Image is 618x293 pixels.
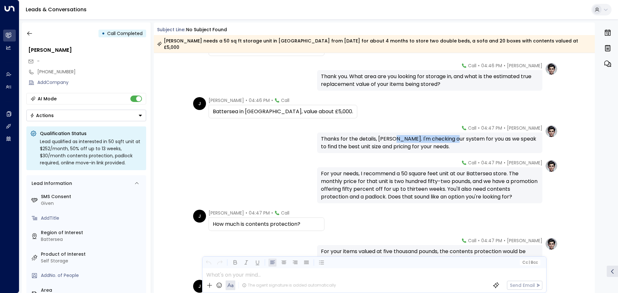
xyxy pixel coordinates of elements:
[468,62,476,69] span: Call
[545,125,558,138] img: profile-logo.png
[213,108,353,115] div: Battersea in [GEOGRAPHIC_DATA], value about £5,000.
[41,258,144,264] div: Self Storage
[41,229,144,236] label: Region of Interest
[213,220,320,228] div: How much is contents protection?
[40,130,142,137] p: Qualification Status
[204,259,212,267] button: Undo
[481,237,502,244] span: 04:47 PM
[157,26,185,33] span: Subject Line:
[520,260,540,266] button: Cc|Bcc
[504,160,505,166] span: •
[26,110,146,121] button: Actions
[249,97,270,104] span: 04:46 PM
[321,170,538,201] div: For your needs, I recommend a 50 square feet unit at our Battersea store. The monthly price for t...
[29,180,72,187] div: Lead Information
[246,210,247,216] span: •
[41,193,144,200] label: SMS Consent
[30,113,54,118] div: Actions
[507,160,542,166] span: [PERSON_NAME]
[193,97,206,110] div: J
[37,79,146,86] div: AddCompany
[468,125,476,131] span: Call
[26,6,87,13] a: Leads & Conversations
[529,260,530,265] span: |
[545,237,558,250] img: profile-logo.png
[481,160,502,166] span: 04:47 PM
[321,73,538,88] div: Thank you. What area are you looking for storage in, and what is the estimated true replacement v...
[507,62,542,69] span: [PERSON_NAME]
[26,110,146,121] div: Button group with a nested menu
[545,160,558,172] img: profile-logo.png
[41,215,144,222] div: AddTitle
[28,46,146,54] div: [PERSON_NAME]
[468,160,476,166] span: Call
[186,26,227,33] div: No subject found
[522,260,538,265] span: Cc Bcc
[40,138,142,166] div: Lead qualified as interested in 50 sqft unit at $252/month, 50% off up to 13 weeks, $30/month con...
[193,280,206,293] div: J
[481,125,502,131] span: 04:47 PM
[478,125,480,131] span: •
[504,237,505,244] span: •
[209,210,244,216] span: [PERSON_NAME]
[281,97,289,104] span: Call
[242,282,336,288] div: The agent signature is added automatically
[246,97,247,104] span: •
[507,125,542,131] span: [PERSON_NAME]
[468,237,476,244] span: Call
[249,210,270,216] span: 04:47 PM
[193,210,206,223] div: J
[478,62,480,69] span: •
[321,135,538,151] div: Thanks for the details, [PERSON_NAME]. I'm checking our system for you as we speak to find the be...
[271,210,273,216] span: •
[271,97,273,104] span: •
[38,96,57,102] div: AI Mode
[321,248,538,271] div: For your items valued at five thousand pounds, the contents protection would be thirty pounds per...
[41,200,144,207] div: Given
[504,62,505,69] span: •
[157,38,591,50] div: [PERSON_NAME] needs a 50 sq ft storage unit in [GEOGRAPHIC_DATA] from [DATE] for about 4 months t...
[209,97,244,104] span: [PERSON_NAME]
[507,237,542,244] span: [PERSON_NAME]
[107,30,143,37] span: Call Completed
[41,236,144,243] div: Battersea
[481,62,502,69] span: 04:46 PM
[545,62,558,75] img: profile-logo.png
[216,259,224,267] button: Redo
[41,272,144,279] div: AddNo. of People
[478,160,480,166] span: •
[504,125,505,131] span: •
[102,28,105,39] div: •
[478,237,480,244] span: •
[281,210,289,216] span: Call
[37,58,40,64] span: -
[41,251,144,258] label: Product of Interest
[37,69,146,75] div: [PHONE_NUMBER]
